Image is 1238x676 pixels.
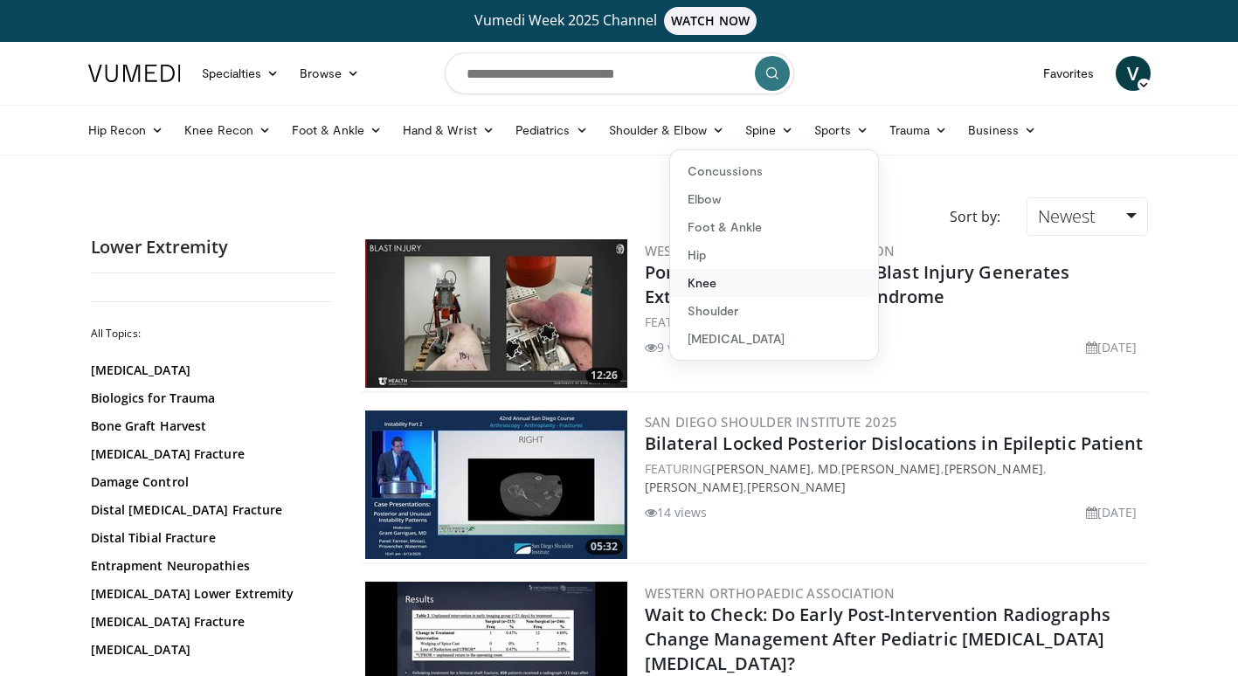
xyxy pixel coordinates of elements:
[670,325,878,353] a: [MEDICAL_DATA]
[645,459,1145,496] div: FEATURING , , , ,
[585,539,623,555] span: 05:32
[91,613,327,631] a: [MEDICAL_DATA] Fracture
[91,7,1148,35] a: Vumedi Week 2025 ChannelWATCH NOW
[281,113,392,148] a: Foot & Ankle
[670,269,878,297] a: Knee
[670,241,878,269] a: Hip
[1116,56,1151,91] a: V
[664,7,757,35] span: WATCH NOW
[645,584,896,602] a: Western Orthopaedic Association
[91,236,335,259] h2: Lower Extremity
[1038,204,1096,228] span: Newest
[365,239,627,388] a: 12:26
[365,239,627,388] img: 05e8ef55-2801-4979-b4f6-ded8e3ca8740.300x170_q85_crop-smart_upscale.jpg
[365,410,627,559] a: 05:32
[191,56,290,91] a: Specialties
[91,327,331,341] h2: All Topics:
[670,213,878,241] a: Foot & Ankle
[91,557,327,575] a: Entrapment Neuropathies
[804,113,879,148] a: Sports
[645,603,1110,675] a: Wait to Check: Do Early Post-Intervention Radiographs Change Management After Pediatric [MEDICAL_...
[645,338,701,356] li: 9 views
[1086,338,1138,356] li: [DATE]
[78,113,175,148] a: Hip Recon
[91,585,327,603] a: [MEDICAL_DATA] Lower Extremity
[445,52,794,94] input: Search topics, interventions
[645,431,1144,455] a: Bilateral Locked Posterior Dislocations in Epileptic Patient
[289,56,370,91] a: Browse
[645,413,898,431] a: San Diego Shoulder Institute 2025
[585,368,623,383] span: 12:26
[392,113,505,148] a: Hand & Wrist
[598,113,735,148] a: Shoulder & Elbow
[1033,56,1105,91] a: Favorites
[711,460,838,477] a: [PERSON_NAME], MD
[645,313,1145,331] div: FEATURING
[937,197,1013,236] div: Sort by:
[91,445,327,463] a: [MEDICAL_DATA] Fracture
[1027,197,1147,236] a: Newest
[365,410,627,559] img: 62596bc6-63d7-4429-bb8d-708b1a4f69e0.300x170_q85_crop-smart_upscale.jpg
[91,641,327,659] a: [MEDICAL_DATA]
[505,113,598,148] a: Pediatrics
[670,185,878,213] a: Elbow
[91,473,327,491] a: Damage Control
[841,460,940,477] a: [PERSON_NAME]
[670,297,878,325] a: Shoulder
[735,113,804,148] a: Spine
[747,479,846,495] a: [PERSON_NAME]
[958,113,1047,148] a: Business
[91,390,327,407] a: Biologics for Trauma
[645,260,1070,308] a: Porcine Tibia Fracture and Blast Injury Generates Extremity Compartment Syndrome
[91,501,327,519] a: Distal [MEDICAL_DATA] Fracture
[645,479,743,495] a: [PERSON_NAME]
[91,362,327,379] a: [MEDICAL_DATA]
[1086,503,1138,521] li: [DATE]
[670,157,878,185] a: Concussions
[91,417,327,435] a: Bone Graft Harvest
[645,242,896,259] a: Western Orthopaedic Association
[88,65,181,82] img: VuMedi Logo
[91,529,327,547] a: Distal Tibial Fracture
[174,113,281,148] a: Knee Recon
[944,460,1043,477] a: [PERSON_NAME]
[645,503,708,521] li: 14 views
[879,113,958,148] a: Trauma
